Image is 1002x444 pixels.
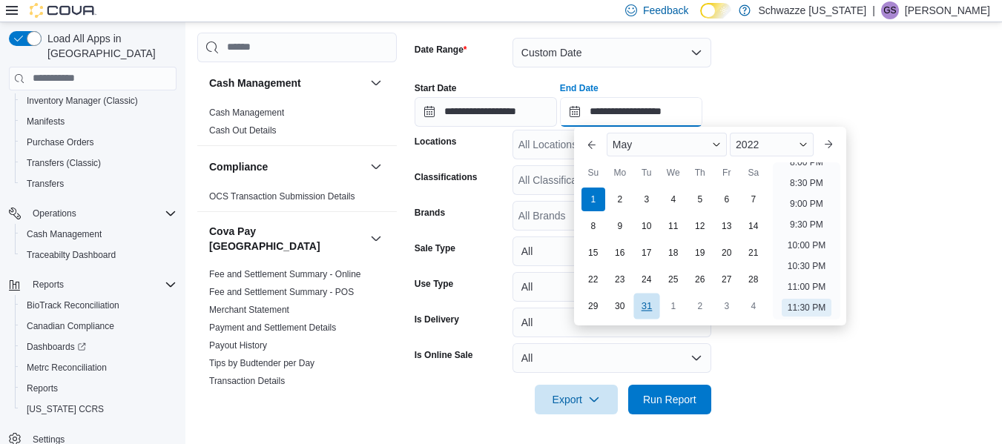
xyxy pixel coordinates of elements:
a: Canadian Compliance [21,317,120,335]
a: [US_STATE] CCRS [21,400,110,418]
div: day-9 [608,214,632,238]
a: Metrc Reconciliation [21,359,113,377]
input: Press the down key to open a popover containing a calendar. [415,97,557,127]
div: Sa [742,161,765,185]
a: Transaction Details [209,376,285,386]
li: 10:00 PM [782,236,831,254]
a: Tips by Budtender per Day [209,358,314,368]
div: day-3 [635,188,659,211]
a: OCS Transaction Submission Details [209,191,355,202]
div: day-16 [608,241,632,265]
button: Cova Pay [GEOGRAPHIC_DATA] [367,230,385,248]
span: Canadian Compliance [21,317,177,335]
button: Reports [15,378,182,399]
button: Metrc Reconciliation [15,357,182,378]
span: Metrc Reconciliation [21,359,177,377]
div: day-2 [688,294,712,318]
p: [PERSON_NAME] [905,1,990,19]
button: Cash Management [209,76,364,90]
label: Brands [415,207,445,219]
button: Operations [3,203,182,224]
div: day-25 [662,268,685,291]
button: Cash Management [15,224,182,245]
label: End Date [560,82,599,94]
div: day-29 [581,294,605,318]
div: day-10 [635,214,659,238]
a: BioTrack Reconciliation [21,296,125,314]
span: Washington CCRS [21,400,177,418]
label: Use Type [415,278,453,290]
button: Cova Pay [GEOGRAPHIC_DATA] [209,224,364,254]
a: Fee and Settlement Summary - Online [209,269,361,279]
div: day-18 [662,241,685,265]
span: Reports [33,279,64,291]
span: Purchase Orders [27,136,94,148]
li: 9:00 PM [784,195,829,213]
a: Transfers [21,175,70,193]
a: Payout History [209,340,267,351]
span: Fee and Settlement Summary - POS [209,286,354,298]
a: Reports [21,380,64,397]
div: day-28 [742,268,765,291]
span: Canadian Compliance [27,320,114,332]
div: day-1 [662,294,685,318]
span: Traceabilty Dashboard [21,246,177,264]
span: May [613,139,632,150]
div: Mo [608,161,632,185]
span: Export [544,385,609,414]
div: day-4 [662,188,685,211]
button: BioTrack Reconciliation [15,295,182,316]
a: Merchant Statement [209,305,289,315]
span: Operations [27,205,177,222]
div: day-27 [715,268,739,291]
div: Button. Open the month selector. May is currently selected. [607,133,727,156]
a: Inventory Manager (Classic) [21,92,144,110]
a: Fee and Settlement Summary - POS [209,287,354,297]
button: Traceabilty Dashboard [15,245,182,265]
a: Transfers (Classic) [21,154,107,172]
div: Button. Open the year selector. 2022 is currently selected. [730,133,814,156]
a: Purchase Orders [21,133,100,151]
label: Date Range [415,44,467,56]
label: Start Date [415,82,457,94]
div: day-1 [581,188,605,211]
span: Cash Management [27,228,102,240]
span: Feedback [643,3,688,18]
span: Payment and Settlement Details [209,322,336,334]
div: day-11 [662,214,685,238]
span: Reports [27,382,58,394]
input: Dark Mode [700,3,731,19]
a: Cash Management [21,225,108,243]
button: All [512,236,711,266]
a: Cash Out Details [209,125,277,136]
li: 11:00 PM [782,278,831,296]
label: Is Online Sale [415,349,473,361]
span: Purchase Orders [21,133,177,151]
a: Traceabilty Dashboard [21,246,122,264]
span: Load All Apps in [GEOGRAPHIC_DATA] [42,31,177,61]
span: Cash Management [21,225,177,243]
button: Compliance [209,159,364,174]
button: Transfers [15,173,182,194]
span: Reports [21,380,177,397]
span: Reports [27,276,177,294]
span: Transfers (Classic) [27,157,101,169]
div: May, 2022 [580,186,767,319]
div: Cova Pay [GEOGRAPHIC_DATA] [197,265,397,396]
button: All [512,308,711,337]
button: Reports [27,276,70,294]
span: Dashboards [21,338,177,356]
span: Traceabilty Dashboard [27,249,116,261]
div: day-3 [715,294,739,318]
button: Purchase Orders [15,132,182,153]
div: day-24 [635,268,659,291]
label: Is Delivery [415,314,459,325]
span: Transfers [21,175,177,193]
div: day-26 [688,268,712,291]
span: BioTrack Reconciliation [27,299,119,311]
span: Manifests [21,113,177,130]
span: Inventory Manager (Classic) [21,92,177,110]
span: Metrc Reconciliation [27,362,107,374]
input: Press the down key to enter a popover containing a calendar. Press the escape key to close the po... [560,97,702,127]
